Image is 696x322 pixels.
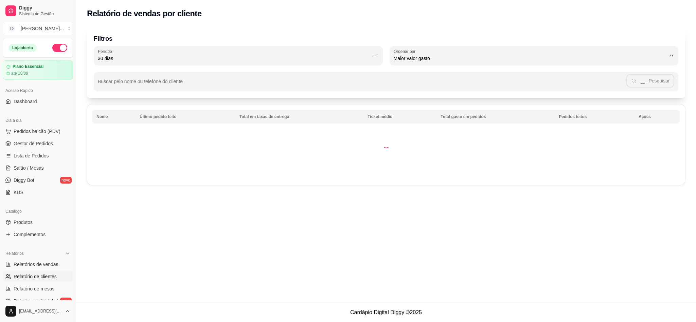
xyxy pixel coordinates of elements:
span: Diggy [19,5,70,11]
a: Diggy Botnovo [3,175,73,186]
span: Diggy Bot [14,177,34,184]
a: Plano Essencialaté 10/09 [3,60,73,80]
span: 30 dias [98,55,371,62]
a: Complementos [3,229,73,240]
h2: Relatório de vendas por cliente [87,8,202,19]
span: Relatório de mesas [14,285,55,292]
div: Acesso Rápido [3,85,73,96]
a: Gestor de Pedidos [3,138,73,149]
span: Lista de Pedidos [14,152,49,159]
p: Filtros [94,34,678,43]
div: [PERSON_NAME] ... [21,25,64,32]
span: Relatórios [5,251,24,256]
span: Dashboard [14,98,37,105]
button: Select a team [3,22,73,35]
a: Produtos [3,217,73,228]
span: Maior valor gasto [394,55,666,62]
button: [EMAIL_ADDRESS][DOMAIN_NAME] [3,303,73,319]
label: Período [98,49,114,54]
span: Pedidos balcão (PDV) [14,128,60,135]
a: Relatórios de vendas [3,259,73,270]
a: Relatório de fidelidadenovo [3,296,73,306]
button: Período30 dias [94,46,383,65]
a: Salão / Mesas [3,163,73,173]
a: Relatório de mesas [3,283,73,294]
footer: Cardápio Digital Diggy © 2025 [76,303,696,322]
a: Lista de Pedidos [3,150,73,161]
div: Loading [383,141,390,148]
button: Alterar Status [52,44,67,52]
input: Buscar pelo nome ou telefone do cliente [98,81,626,88]
span: Produtos [14,219,33,226]
a: Dashboard [3,96,73,107]
span: Complementos [14,231,46,238]
div: Loja aberta [8,44,37,52]
div: Dia a dia [3,115,73,126]
article: até 10/09 [11,71,28,76]
span: KDS [14,189,23,196]
button: Pedidos balcão (PDV) [3,126,73,137]
a: Relatório de clientes [3,271,73,282]
label: Ordenar por [394,49,418,54]
span: [EMAIL_ADDRESS][DOMAIN_NAME] [19,308,62,314]
a: KDS [3,187,73,198]
a: DiggySistema de Gestão [3,3,73,19]
div: Catálogo [3,206,73,217]
span: Relatórios de vendas [14,261,58,268]
span: Relatório de fidelidade [14,298,61,304]
span: Salão / Mesas [14,165,44,171]
span: Gestor de Pedidos [14,140,53,147]
span: Sistema de Gestão [19,11,70,17]
span: D [8,25,15,32]
article: Plano Essencial [13,64,43,69]
button: Ordenar porMaior valor gasto [390,46,679,65]
span: Relatório de clientes [14,273,57,280]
